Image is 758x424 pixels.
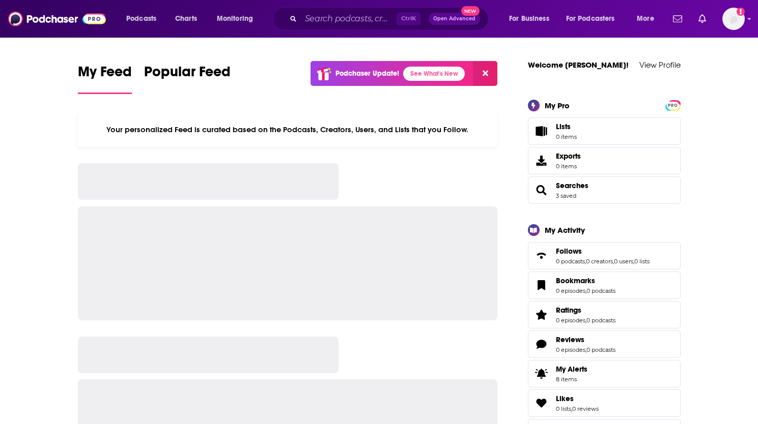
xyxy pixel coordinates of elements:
[528,117,681,145] a: Lists
[397,12,420,25] span: Ctrl K
[556,405,571,412] a: 0 lists
[119,11,170,27] button: open menu
[531,308,552,322] a: Ratings
[528,271,681,299] span: Bookmarks
[586,346,615,353] a: 0 podcasts
[531,249,552,263] a: Follows
[667,102,679,109] span: PRO
[509,12,549,26] span: For Business
[572,405,599,412] a: 0 reviews
[556,122,571,131] span: Lists
[531,278,552,292] a: Bookmarks
[556,376,587,383] span: 8 items
[556,346,585,353] a: 0 episodes
[556,247,650,256] a: Follows
[556,317,585,324] a: 0 episodes
[556,335,615,344] a: Reviews
[556,152,581,161] span: Exports
[502,11,562,27] button: open menu
[528,301,681,328] span: Ratings
[586,317,615,324] a: 0 podcasts
[556,306,581,315] span: Ratings
[556,394,599,403] a: Likes
[8,9,106,28] img: Podchaser - Follow, Share and Rate Podcasts
[144,63,231,86] span: Popular Feed
[531,367,552,381] span: My Alerts
[531,154,552,168] span: Exports
[78,63,132,94] a: My Feed
[585,317,586,324] span: ,
[531,337,552,351] a: Reviews
[633,258,634,265] span: ,
[556,133,577,140] span: 0 items
[556,306,615,315] a: Ratings
[722,8,745,30] span: Logged in as LaurenKenyon
[566,12,615,26] span: For Podcasters
[78,112,498,147] div: Your personalized Feed is curated based on the Podcasts, Creators, Users, and Lists that you Follow.
[669,10,686,27] a: Show notifications dropdown
[585,258,586,265] span: ,
[283,7,498,31] div: Search podcasts, credits, & more...
[586,258,613,265] a: 0 creators
[556,258,585,265] a: 0 podcasts
[528,176,681,204] span: Searches
[586,287,615,294] a: 0 podcasts
[613,258,614,265] span: ,
[556,276,595,285] span: Bookmarks
[556,394,574,403] span: Likes
[556,181,588,190] a: Searches
[737,8,745,16] svg: Add a profile image
[556,163,581,170] span: 0 items
[78,63,132,86] span: My Feed
[722,8,745,30] img: User Profile
[667,101,679,108] a: PRO
[556,276,615,285] a: Bookmarks
[461,6,480,16] span: New
[545,225,585,235] div: My Activity
[637,12,654,26] span: More
[126,12,156,26] span: Podcasts
[335,69,399,78] p: Podchaser Update!
[556,192,576,199] a: 3 saved
[639,60,681,70] a: View Profile
[556,247,582,256] span: Follows
[528,60,629,70] a: Welcome [PERSON_NAME]!
[403,67,465,81] a: See What's New
[545,101,570,110] div: My Pro
[210,11,266,27] button: open menu
[556,122,577,131] span: Lists
[585,346,586,353] span: ,
[528,242,681,269] span: Follows
[528,330,681,358] span: Reviews
[144,63,231,94] a: Popular Feed
[433,16,475,21] span: Open Advanced
[630,11,667,27] button: open menu
[634,258,650,265] a: 0 lists
[556,287,585,294] a: 0 episodes
[722,8,745,30] button: Show profile menu
[301,11,397,27] input: Search podcasts, credits, & more...
[614,258,633,265] a: 0 users
[175,12,197,26] span: Charts
[559,11,630,27] button: open menu
[528,360,681,387] a: My Alerts
[528,389,681,417] span: Likes
[556,335,584,344] span: Reviews
[531,183,552,197] a: Searches
[585,287,586,294] span: ,
[217,12,253,26] span: Monitoring
[528,147,681,174] a: Exports
[694,10,710,27] a: Show notifications dropdown
[531,124,552,138] span: Lists
[429,13,480,25] button: Open AdvancedNew
[571,405,572,412] span: ,
[169,11,203,27] a: Charts
[556,365,587,374] span: My Alerts
[531,396,552,410] a: Likes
